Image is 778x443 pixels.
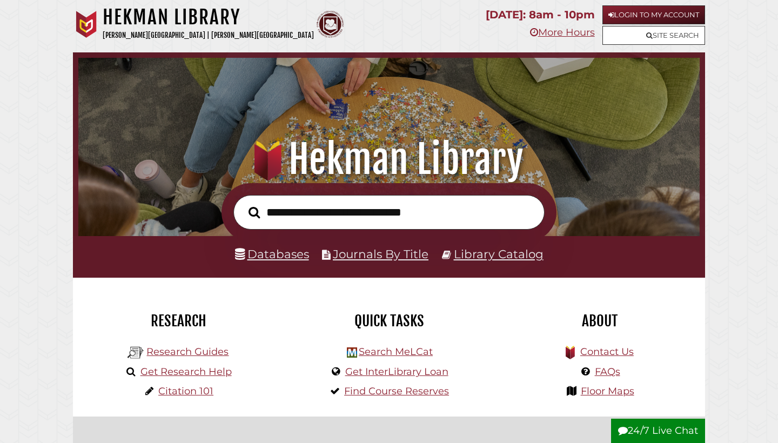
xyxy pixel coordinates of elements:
[530,26,595,38] a: More Hours
[158,385,213,397] a: Citation 101
[103,29,314,42] p: [PERSON_NAME][GEOGRAPHIC_DATA] | [PERSON_NAME][GEOGRAPHIC_DATA]
[595,366,620,378] a: FAQs
[347,347,357,358] img: Hekman Library Logo
[103,5,314,29] h1: Hekman Library
[292,312,486,330] h2: Quick Tasks
[602,5,705,24] a: Login to My Account
[454,247,544,261] a: Library Catalog
[140,366,232,378] a: Get Research Help
[344,385,449,397] a: Find Course Reserves
[486,5,595,24] p: [DATE]: 8am - 10pm
[235,247,309,261] a: Databases
[146,346,229,358] a: Research Guides
[502,312,697,330] h2: About
[90,136,688,183] h1: Hekman Library
[580,346,634,358] a: Contact Us
[73,11,100,38] img: Calvin University
[581,385,634,397] a: Floor Maps
[333,247,428,261] a: Journals By Title
[345,366,448,378] a: Get InterLibrary Loan
[359,346,433,358] a: Search MeLCat
[81,312,276,330] h2: Research
[243,204,265,222] button: Search
[602,26,705,45] a: Site Search
[128,345,144,361] img: Hekman Library Logo
[317,11,344,38] img: Calvin Theological Seminary
[249,206,260,218] i: Search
